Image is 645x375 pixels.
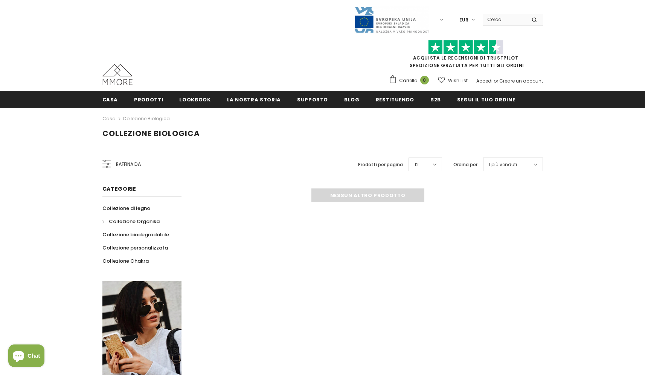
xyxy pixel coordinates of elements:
span: Blog [344,96,360,103]
a: Restituendo [376,91,414,108]
a: Accedi [476,78,493,84]
span: Prodotti [134,96,163,103]
span: La nostra storia [227,96,281,103]
a: Collezione biodegradabile [102,228,169,241]
a: La nostra storia [227,91,281,108]
span: SPEDIZIONE GRATUITA PER TUTTI GLI ORDINI [389,43,543,69]
span: Collezione di legno [102,205,150,212]
img: Fidati di Pilot Stars [428,40,503,55]
span: Segui il tuo ordine [457,96,515,103]
span: 12 [415,161,419,168]
span: Wish List [448,77,468,84]
span: Lookbook [179,96,210,103]
label: Prodotti per pagina [358,161,403,168]
a: Acquista le recensioni di TrustPilot [413,55,518,61]
span: 0 [420,76,429,84]
span: Collezione personalizzata [102,244,168,251]
span: I più venduti [489,161,517,168]
a: B2B [430,91,441,108]
span: Collezione Organika [109,218,160,225]
span: supporto [297,96,328,103]
a: Collezione Organika [102,215,160,228]
a: Collezione Chakra [102,254,149,268]
span: Restituendo [376,96,414,103]
a: Casa [102,91,118,108]
a: supporto [297,91,328,108]
a: Collezione di legno [102,202,150,215]
a: Javni Razpis [354,16,429,23]
a: Wish List [438,74,468,87]
span: Collezione biodegradabile [102,231,169,238]
img: Casi MMORE [102,64,133,85]
span: EUR [459,16,468,24]
span: Raffina da [116,160,141,168]
a: Collezione biologica [123,115,170,122]
span: Collezione biologica [102,128,200,139]
span: Categorie [102,185,136,193]
input: Search Site [483,14,526,25]
span: or [494,78,498,84]
a: Lookbook [179,91,210,108]
span: B2B [430,96,441,103]
img: Javni Razpis [354,6,429,34]
a: Segui il tuo ordine [457,91,515,108]
a: Carrello 0 [389,75,433,86]
span: Casa [102,96,118,103]
a: Creare un account [499,78,543,84]
a: Prodotti [134,91,163,108]
span: Carrello [399,77,417,84]
a: Casa [102,114,116,123]
inbox-online-store-chat: Shopify online store chat [6,344,47,369]
a: Collezione personalizzata [102,241,168,254]
label: Ordina per [453,161,477,168]
span: Collezione Chakra [102,257,149,265]
a: Blog [344,91,360,108]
